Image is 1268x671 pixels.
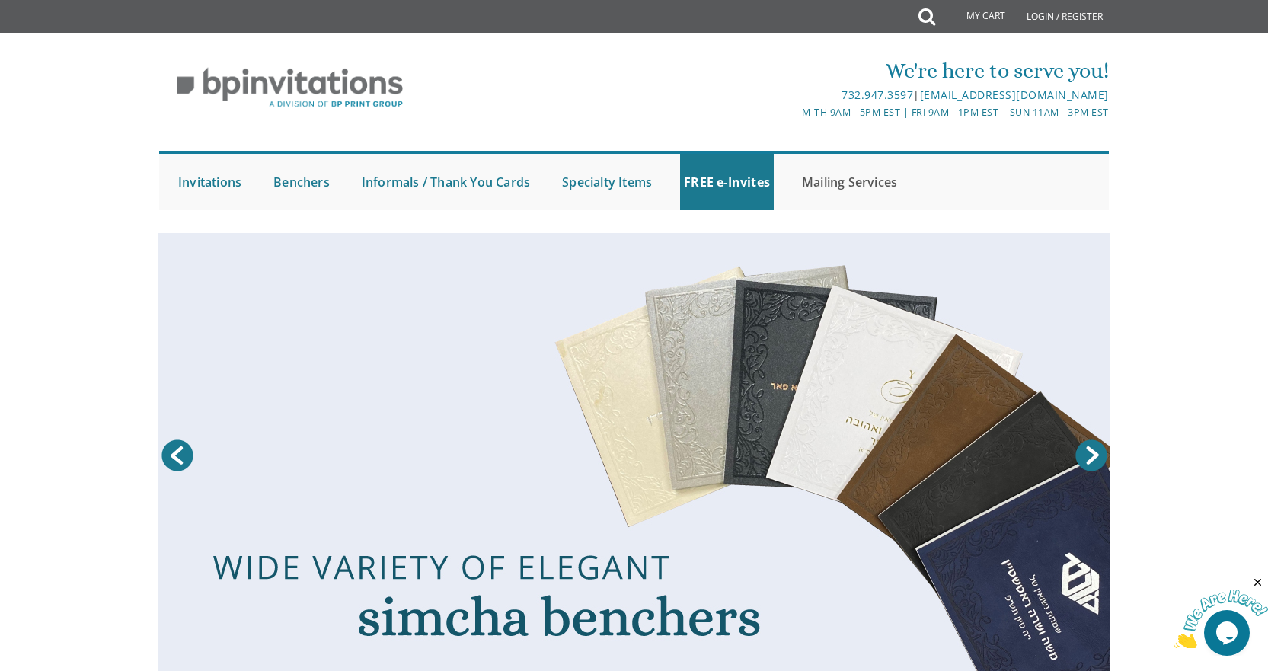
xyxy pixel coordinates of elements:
[159,56,420,120] img: BP Invitation Loft
[1174,576,1268,648] iframe: chat widget
[174,154,245,210] a: Invitations
[842,88,913,102] a: 732.947.3597
[477,86,1109,104] div: |
[1072,436,1110,474] a: Next
[934,2,1016,32] a: My Cart
[477,56,1109,86] div: We're here to serve you!
[558,154,656,210] a: Specialty Items
[158,436,196,474] a: Prev
[798,154,901,210] a: Mailing Services
[358,154,534,210] a: Informals / Thank You Cards
[920,88,1109,102] a: [EMAIL_ADDRESS][DOMAIN_NAME]
[477,104,1109,120] div: M-Th 9am - 5pm EST | Fri 9am - 1pm EST | Sun 11am - 3pm EST
[270,154,334,210] a: Benchers
[680,154,774,210] a: FREE e-Invites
